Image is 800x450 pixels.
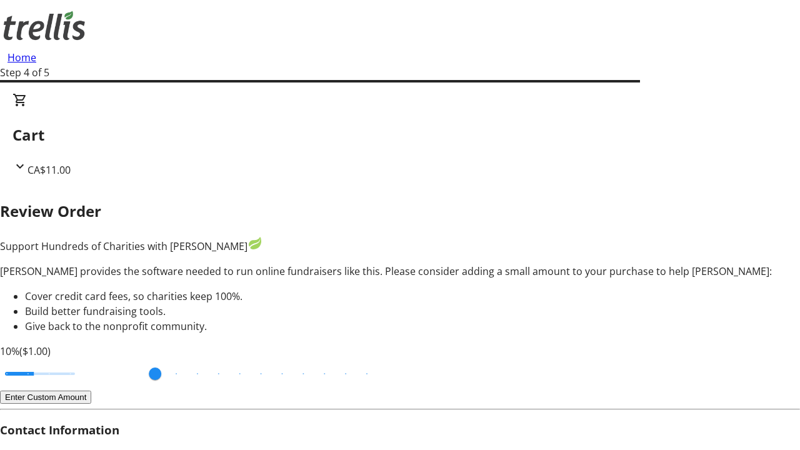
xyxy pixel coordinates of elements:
h2: Cart [12,124,787,146]
li: Build better fundraising tools. [25,304,800,319]
span: CA$11.00 [27,163,71,177]
div: CartCA$11.00 [12,92,787,177]
li: Give back to the nonprofit community. [25,319,800,334]
li: Cover credit card fees, so charities keep 100%. [25,289,800,304]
